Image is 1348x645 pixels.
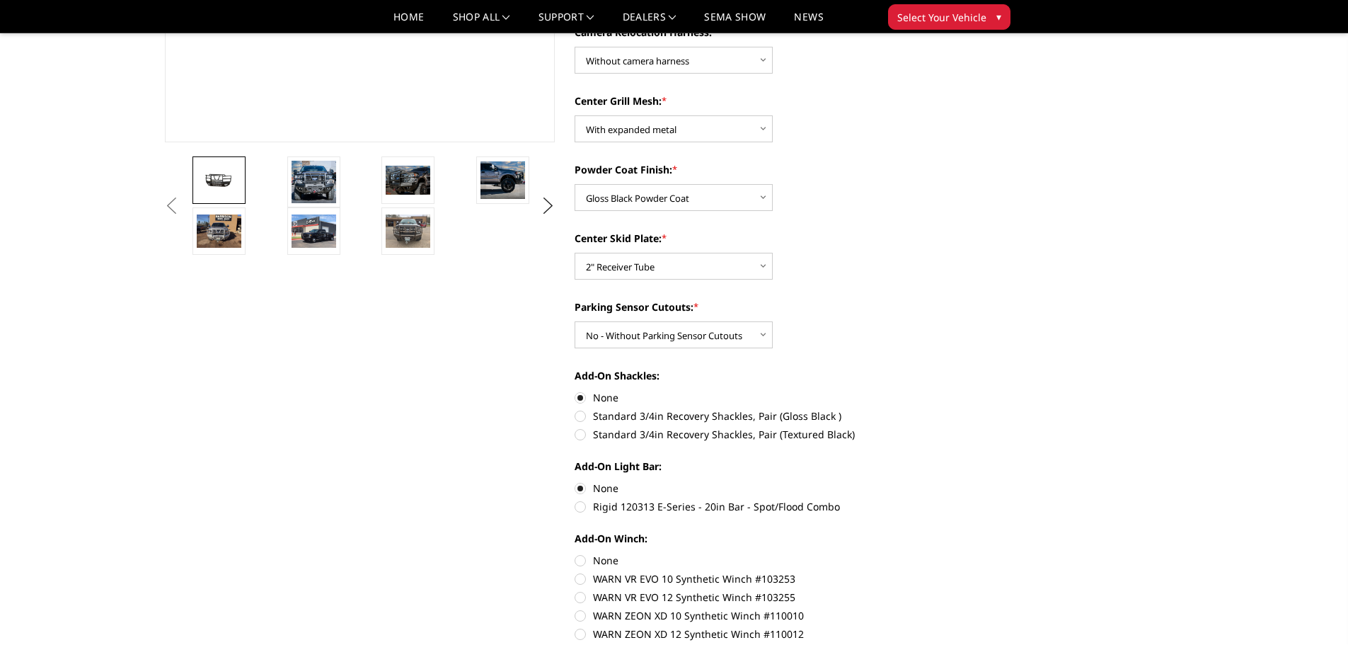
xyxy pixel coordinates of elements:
[623,12,676,33] a: Dealers
[996,9,1001,24] span: ▾
[888,4,1010,30] button: Select Your Vehicle
[575,427,965,442] label: Standard 3/4in Recovery Shackles, Pair (Textured Black)
[575,481,965,496] label: None
[453,12,510,33] a: shop all
[575,299,965,314] label: Parking Sensor Cutouts:
[575,571,965,586] label: WARN VR EVO 10 Synthetic Winch #103253
[575,368,965,383] label: Add-On Shackles:
[575,231,965,246] label: Center Skid Plate:
[575,499,965,514] label: Rigid 120313 E-Series - 20in Bar - Spot/Flood Combo
[538,12,594,33] a: Support
[794,12,823,33] a: News
[197,170,241,191] img: 2017-2022 Ford F250-350 - T2 Series - Extreme Front Bumper (receiver or winch)
[575,608,965,623] label: WARN ZEON XD 10 Synthetic Winch #110010
[575,459,965,474] label: Add-On Light Bar:
[1277,577,1348,645] iframe: Chat Widget
[537,195,558,217] button: Next
[386,215,430,248] img: 2017-2022 Ford F250-350 - T2 Series - Extreme Front Bumper (receiver or winch)
[575,531,965,546] label: Add-On Winch:
[575,590,965,605] label: WARN VR EVO 12 Synthetic Winch #103255
[575,627,965,641] label: WARN ZEON XD 12 Synthetic Winch #110012
[897,10,986,25] span: Select Your Vehicle
[292,161,336,203] img: 2017-2022 Ford F250-350 - T2 Series - Extreme Front Bumper (receiver or winch)
[480,161,525,199] img: 2017-2022 Ford F250-350 - T2 Series - Extreme Front Bumper (receiver or winch)
[161,195,183,217] button: Previous
[197,215,241,248] img: 2017-2022 Ford F250-350 - T2 Series - Extreme Front Bumper (receiver or winch)
[575,93,965,108] label: Center Grill Mesh:
[575,553,965,568] label: None
[575,390,965,405] label: None
[575,162,965,177] label: Powder Coat Finish:
[386,166,430,195] img: 2017-2022 Ford F250-350 - T2 Series - Extreme Front Bumper (receiver or winch)
[292,215,336,248] img: 2017-2022 Ford F250-350 - T2 Series - Extreme Front Bumper (receiver or winch)
[704,12,766,33] a: SEMA Show
[393,12,424,33] a: Home
[575,409,965,423] label: Standard 3/4in Recovery Shackles, Pair (Gloss Black )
